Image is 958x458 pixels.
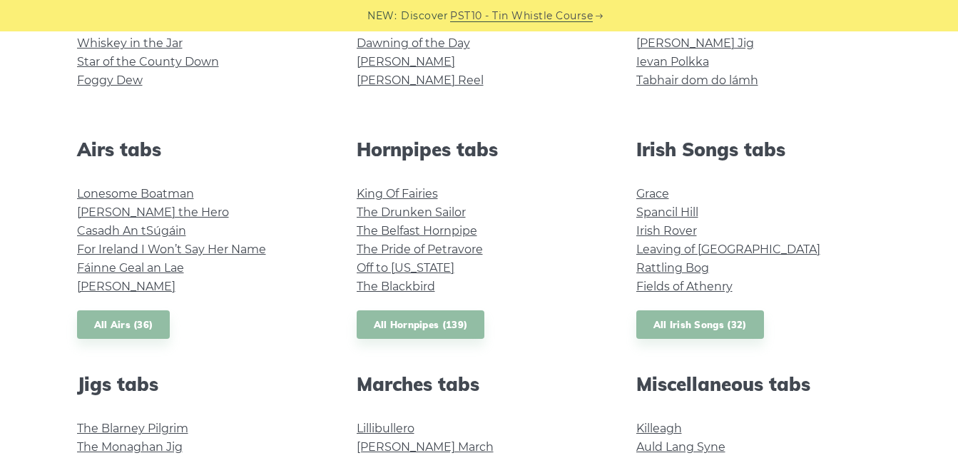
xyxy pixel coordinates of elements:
a: Whiskey in the Jar [77,36,183,50]
a: Off to [US_STATE] [357,261,454,275]
a: PST10 - Tin Whistle Course [450,8,593,24]
a: Auld Lang Syne [636,440,725,454]
a: The Blarney Pilgrim [77,422,188,435]
a: Killeagh [636,422,682,435]
a: Lillibullero [357,422,414,435]
a: The Drunken Sailor [357,205,466,219]
a: King Of Fairies [357,187,438,200]
a: Tabhair dom do lámh [636,73,758,87]
a: Lonesome Boatman [77,187,194,200]
h2: Irish Songs tabs [636,138,882,161]
a: [PERSON_NAME] [357,55,455,68]
a: The Monaghan Jig [77,440,183,454]
h2: Airs tabs [77,138,322,161]
span: Discover [401,8,448,24]
a: [PERSON_NAME] the Hero [77,205,229,219]
h2: Jigs tabs [77,373,322,395]
h2: Miscellaneous tabs [636,373,882,395]
a: All Hornpipes (139) [357,310,485,340]
a: [PERSON_NAME] March [357,440,494,454]
a: The Belfast Hornpipe [357,224,477,238]
a: Spancil Hill [636,205,698,219]
a: Casadh An tSúgáin [77,224,186,238]
a: Star of the County Down [77,55,219,68]
a: Foggy Dew [77,73,143,87]
h2: Marches tabs [357,373,602,395]
a: Rattling Bog [636,261,709,275]
a: Irish Rover [636,224,697,238]
span: NEW: [367,8,397,24]
a: For Ireland I Won’t Say Her Name [77,243,266,256]
a: [PERSON_NAME] [77,280,175,293]
a: Grace [636,187,669,200]
a: Fáinne Geal an Lae [77,261,184,275]
a: [PERSON_NAME] Reel [357,73,484,87]
a: All Airs (36) [77,310,170,340]
a: Dawning of the Day [357,36,470,50]
a: The Blackbird [357,280,435,293]
h2: Hornpipes tabs [357,138,602,161]
a: Fields of Athenry [636,280,733,293]
a: [PERSON_NAME] Jig [636,36,754,50]
a: Ievan Polkka [636,55,709,68]
a: All Irish Songs (32) [636,310,764,340]
a: Leaving of [GEOGRAPHIC_DATA] [636,243,820,256]
a: The Pride of Petravore [357,243,483,256]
